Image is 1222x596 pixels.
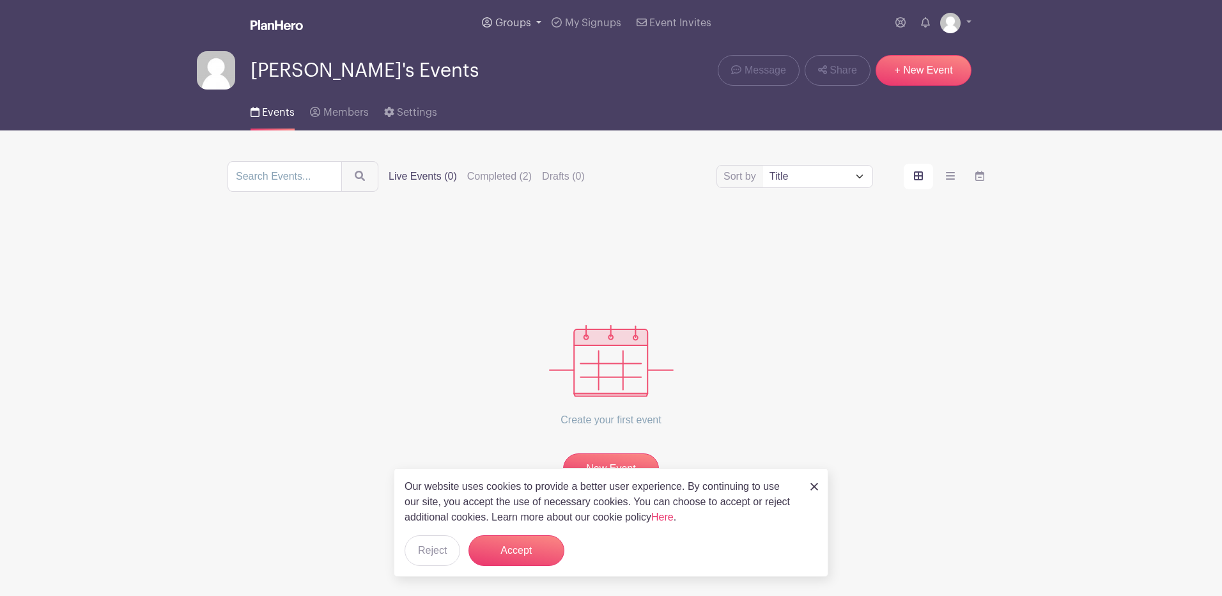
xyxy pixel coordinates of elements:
span: Event Invites [649,18,711,28]
label: Completed (2) [467,169,532,184]
label: Live Events (0) [389,169,457,184]
div: filters [389,169,585,184]
button: Reject [405,535,460,566]
img: default-ce2991bfa6775e67f084385cd625a349d9dcbb7a52a09fb2fda1e96e2d18dcdb.png [940,13,961,33]
span: Groups [495,18,531,28]
a: Share [805,55,870,86]
a: New Event [563,453,659,484]
a: Events [251,90,295,130]
span: Events [262,107,295,118]
a: Here [651,512,674,522]
label: Drafts (0) [542,169,585,184]
label: Sort by [723,169,760,184]
span: Message [745,63,786,78]
img: logo_white-6c42ec7e38ccf1d336a20a19083b03d10ae64f83f12c07503d8b9e83406b4c7d.svg [251,20,303,30]
input: Search Events... [228,161,342,192]
img: close_button-5f87c8562297e5c2d7936805f587ecaba9071eb48480494691a3f1689db116b3.svg [810,483,818,490]
a: Members [310,90,368,130]
span: Share [830,63,857,78]
span: Settings [397,107,437,118]
span: Members [323,107,369,118]
img: default-ce2991bfa6775e67f084385cd625a349d9dcbb7a52a09fb2fda1e96e2d18dcdb.png [197,51,235,90]
p: Create your first event [549,397,674,443]
a: + New Event [876,55,971,86]
button: Accept [468,535,564,566]
span: [PERSON_NAME]'s Events [251,60,479,81]
div: order and view [904,164,994,189]
span: My Signups [565,18,621,28]
a: Message [718,55,799,86]
p: Our website uses cookies to provide a better user experience. By continuing to use our site, you ... [405,479,797,525]
a: Settings [384,90,437,130]
img: events_empty-56550af544ae17c43cc50f3ebafa394433d06d5f1891c01edc4b5d1d59cfda54.svg [549,325,674,397]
